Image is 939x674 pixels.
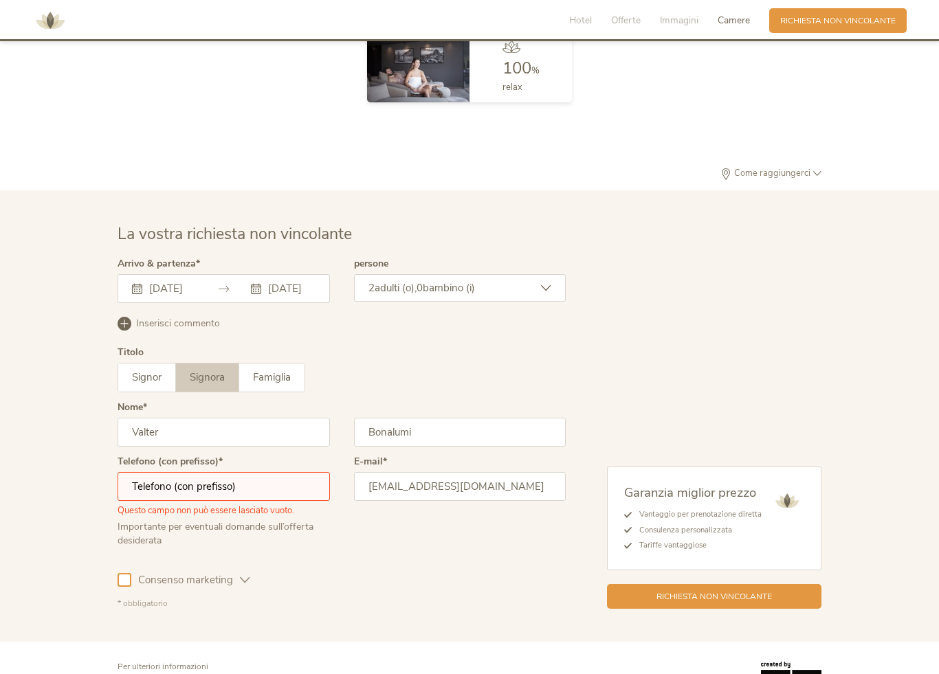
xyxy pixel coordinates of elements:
input: Arrivo [146,282,196,295]
span: % [531,65,540,77]
input: Partenza [265,282,315,295]
span: bambino (i) [423,281,475,295]
span: Famiglia [253,370,291,384]
li: Vantaggio per prenotazione diretta [632,507,762,522]
span: Questo campo non può essere lasciato vuoto. [118,501,294,517]
span: Richiesta non vincolante [780,15,896,27]
span: 100 [502,57,531,79]
label: Telefono (con prefisso) [118,457,223,467]
span: Signor [132,370,162,384]
span: Camere [718,14,750,27]
span: Garanzia miglior prezzo [624,484,756,501]
span: La vostra richiesta non vincolante [118,223,352,245]
div: Titolo [118,348,144,357]
a: AMONTI & LUNARIS Wellnessresort [30,16,71,24]
div: * obbligatorio [118,598,566,609]
span: Consenso marketing [131,573,240,587]
span: Per ulteriori informazioni [118,661,208,672]
span: Come raggiungerci [731,169,813,178]
span: Richiesta non vincolante [656,591,772,603]
span: Hotel [569,14,592,27]
span: Signora [190,370,225,384]
li: Consulenza personalizzata [632,523,762,538]
li: Tariffe vantaggiose [632,538,762,553]
span: adulti (o), [375,281,417,295]
input: Nome [118,418,330,447]
img: AMONTI & LUNARIS Wellnessresort [770,484,804,518]
span: relax [502,81,522,93]
label: persone [354,259,388,269]
span: Inserisci commento [136,317,220,330]
span: Immagini [660,14,698,27]
input: Cognome [354,418,566,447]
span: Offerte [611,14,641,27]
div: Importante per eventuali domande sull’offerta desiderata [118,517,330,547]
label: E-mail [354,457,387,467]
input: E-mail [354,472,566,501]
label: Nome [118,403,147,412]
label: Arrivo & partenza [118,259,200,269]
input: Telefono (con prefisso) [118,472,330,501]
span: 2 [368,281,375,295]
span: 0 [417,281,423,295]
